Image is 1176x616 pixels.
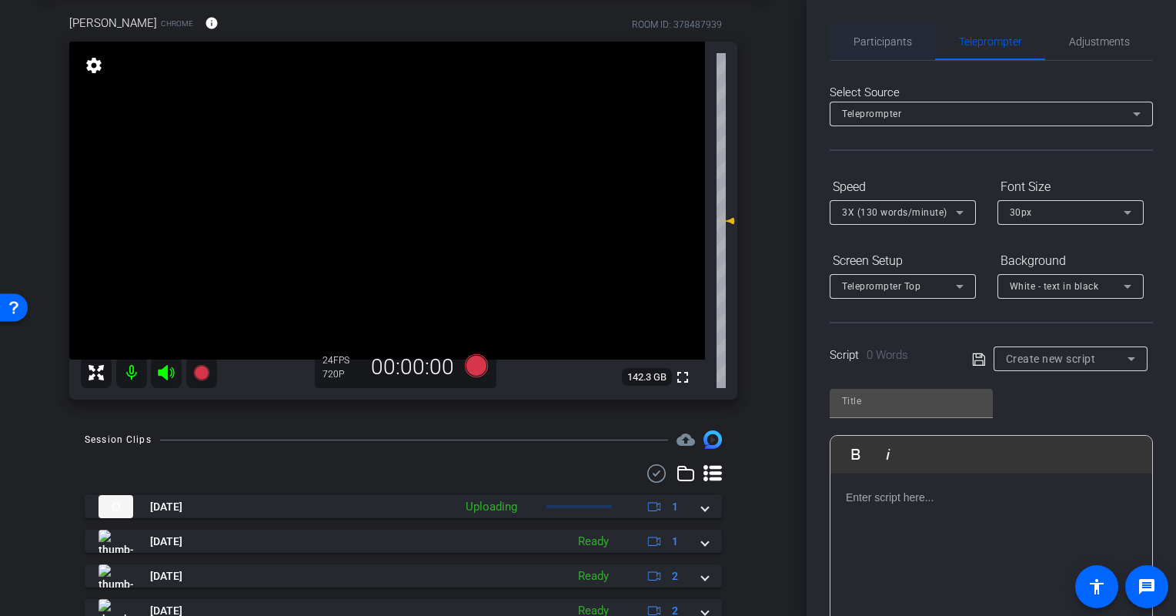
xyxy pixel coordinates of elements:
div: Ready [570,567,616,585]
span: Destinations for your clips [677,430,695,449]
div: Uploading [458,498,525,516]
span: Adjustments [1069,36,1130,47]
mat-expansion-panel-header: thumb-nail[DATE]Uploading1 [85,495,722,518]
span: [PERSON_NAME] [69,15,157,32]
div: Background [997,248,1144,274]
span: 2 [672,568,678,584]
mat-icon: accessibility [1087,577,1106,596]
span: Create new script [1006,353,1096,365]
input: Title [842,392,981,410]
div: Session Clips [85,432,152,447]
img: Session clips [703,430,722,449]
img: thumb-nail [99,495,133,518]
div: Screen Setup [830,248,976,274]
div: Select Source [830,84,1153,102]
span: 30px [1010,207,1032,218]
img: thumb-nail [99,564,133,588]
mat-expansion-panel-header: thumb-nail[DATE]Ready1 [85,530,722,553]
mat-icon: fullscreen [673,368,692,387]
mat-icon: 0 dB [717,212,735,230]
div: 00:00:00 [361,354,464,380]
div: 24 [322,354,361,367]
mat-icon: settings [83,56,105,75]
button: Bold (Ctrl+B) [841,439,870,470]
span: FPS [333,355,349,366]
img: thumb-nail [99,530,133,553]
mat-icon: message [1138,577,1156,596]
span: [DATE] [150,534,182,550]
button: Italic (Ctrl+I) [874,439,903,470]
span: 3X (130 words/minute) [842,207,947,218]
span: [DATE] [150,568,182,584]
div: Font Size [997,174,1144,200]
mat-expansion-panel-header: thumb-nail[DATE]Ready2 [85,564,722,588]
span: White - text in black [1010,281,1099,292]
span: 1 [672,499,678,515]
div: 720P [322,368,361,380]
mat-icon: cloud_upload [677,430,695,449]
span: Teleprompter [959,36,1022,47]
span: [DATE] [150,499,182,515]
span: 142.3 GB [622,368,672,387]
span: Chrome [161,18,193,29]
span: Teleprompter [842,109,901,119]
span: Participants [854,36,912,47]
div: Script [830,346,950,364]
div: Speed [830,174,976,200]
mat-icon: info [205,16,219,30]
span: 1 [672,534,678,550]
span: Teleprompter Top [842,281,920,292]
div: ROOM ID: 378487939 [632,18,722,32]
div: Ready [570,533,616,551]
span: 0 Words [867,348,908,362]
